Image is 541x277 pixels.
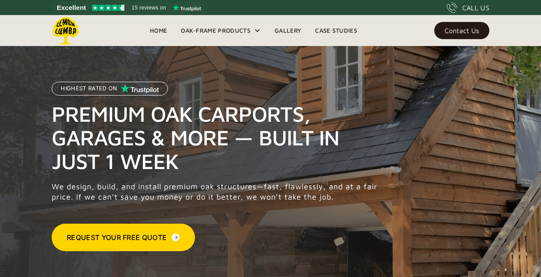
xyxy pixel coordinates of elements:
[447,3,489,13] a: CALL US
[434,22,489,39] a: Contact Us
[52,102,382,173] h1: Premium Oak Carports, Garages & More — Built in Just 1 Week
[52,82,168,102] a: Highest Rated on
[173,4,201,11] img: Trustpilot logo
[174,15,268,46] div: Oak-Frame Products
[52,182,382,202] p: We design, build, and install premium oak structures—fast, flawlessly, and at a fair price. If we...
[132,3,166,13] span: 15 reviews on
[462,3,489,13] div: CALL US
[52,2,207,14] a: See Lemon Lumba reviews on Trustpilot
[143,24,174,37] a: Home
[445,28,479,34] div: Contact Us
[268,24,308,37] a: Gallery
[61,86,117,92] p: Highest Rated on
[67,232,167,243] div: Request Your Free Quote
[57,3,86,13] span: Excellent
[181,25,250,36] div: Oak-Frame Products
[92,5,124,11] img: Trustpilot 4.5 stars
[52,224,195,251] a: Request Your Free Quote
[308,24,364,37] a: Case Studies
